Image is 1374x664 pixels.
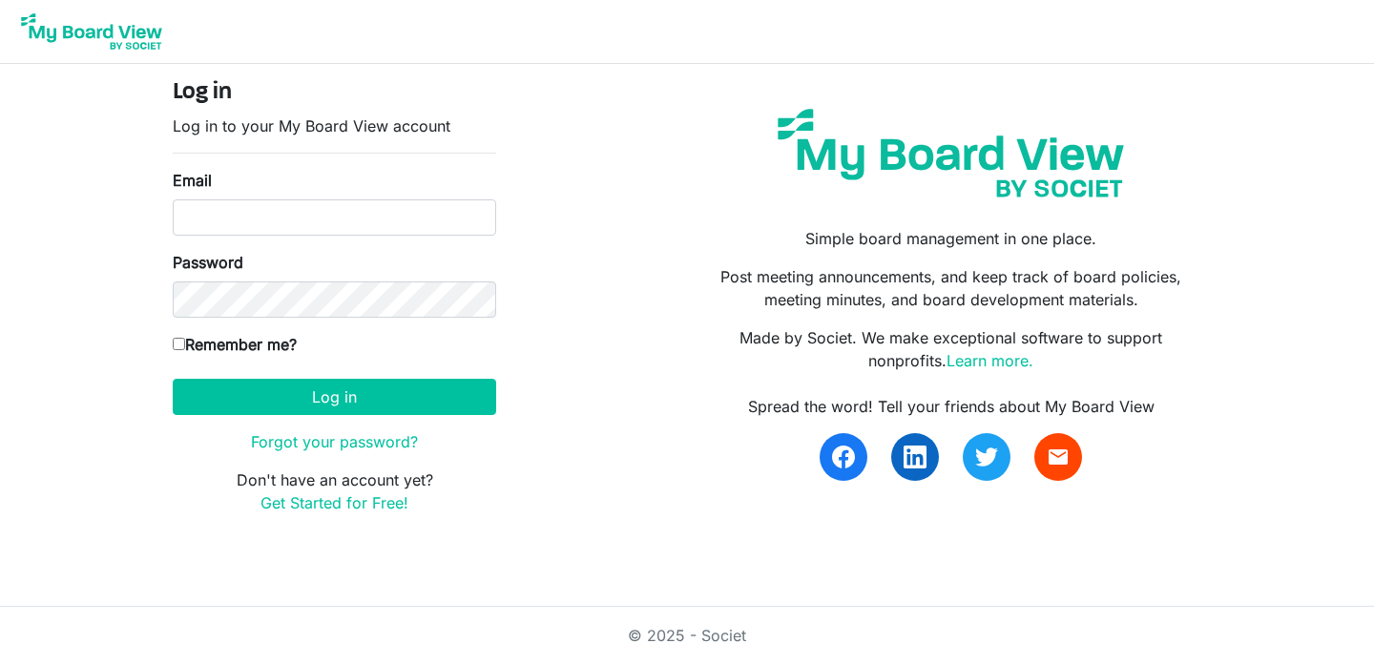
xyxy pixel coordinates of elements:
img: twitter.svg [975,446,998,468]
img: facebook.svg [832,446,855,468]
input: Remember me? [173,338,185,350]
p: Simple board management in one place. [701,227,1201,250]
label: Password [173,251,243,274]
label: Remember me? [173,333,297,356]
a: Forgot your password? [251,432,418,451]
img: my-board-view-societ.svg [763,94,1138,212]
img: linkedin.svg [904,446,926,468]
a: © 2025 - Societ [628,626,746,645]
p: Log in to your My Board View account [173,114,496,137]
img: My Board View Logo [15,8,168,55]
div: Spread the word! Tell your friends about My Board View [701,395,1201,418]
label: Email [173,169,212,192]
a: email [1034,433,1082,481]
p: Made by Societ. We make exceptional software to support nonprofits. [701,326,1201,372]
span: email [1047,446,1070,468]
p: Post meeting announcements, and keep track of board policies, meeting minutes, and board developm... [701,265,1201,311]
p: Don't have an account yet? [173,468,496,514]
a: Learn more. [947,351,1033,370]
button: Log in [173,379,496,415]
h4: Log in [173,79,496,107]
a: Get Started for Free! [260,493,408,512]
